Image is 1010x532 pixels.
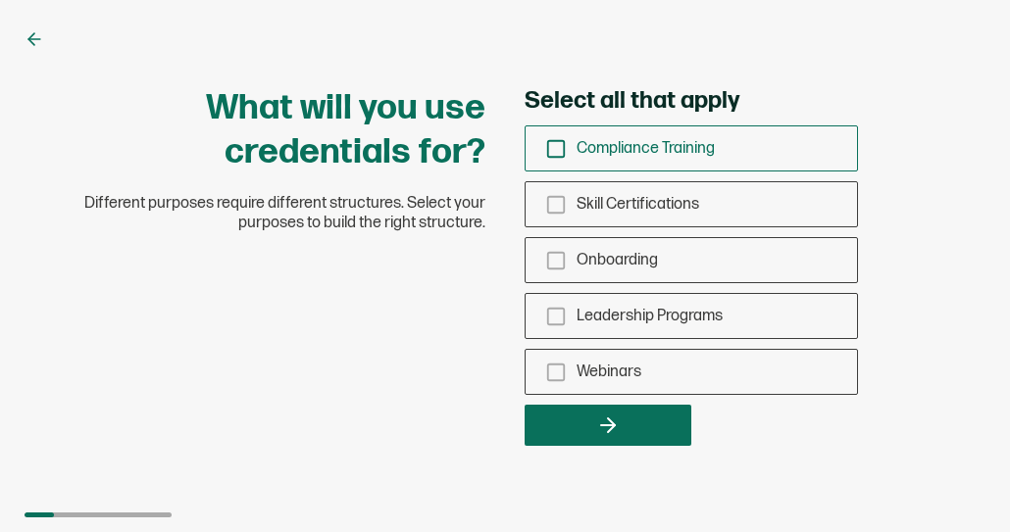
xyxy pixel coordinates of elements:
span: Leadership Programs [577,307,723,325]
span: Compliance Training [577,139,715,158]
span: Onboarding [577,251,658,269]
div: checkbox-group [525,125,858,395]
span: Webinars [577,363,641,381]
span: Select all that apply [525,86,739,116]
span: Different purposes require different structures. Select your purposes to build the right structure. [44,194,485,233]
h1: What will you use credentials for? [44,86,485,174]
iframe: Chat Widget [912,438,1010,532]
span: Skill Certifications [577,195,699,214]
